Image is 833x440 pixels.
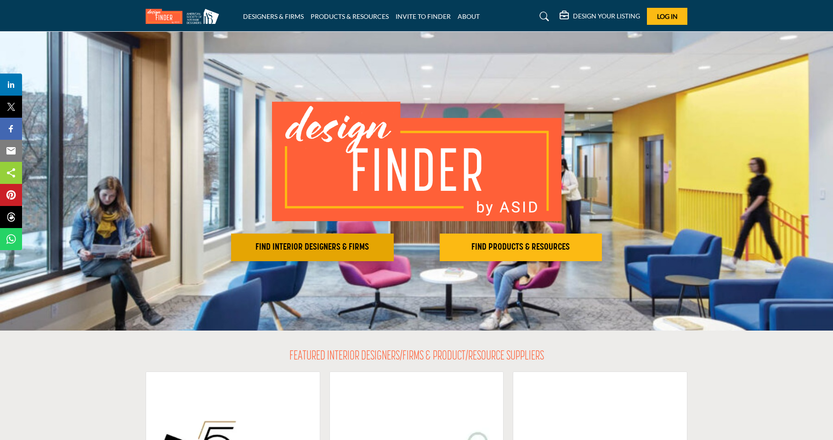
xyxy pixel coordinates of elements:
[458,12,480,20] a: ABOUT
[440,234,602,261] button: FIND PRODUCTS & RESOURCES
[657,12,678,20] span: Log In
[311,12,389,20] a: PRODUCTS & RESOURCES
[231,234,394,261] button: FIND INTERIOR DESIGNERS & FIRMS
[647,8,687,25] button: Log In
[289,349,544,365] h2: FEATURED INTERIOR DESIGNERS/FIRMS & PRODUCT/RESOURCE SUPPLIERS
[396,12,451,20] a: INVITE TO FINDER
[243,12,304,20] a: DESIGNERS & FIRMS
[146,9,224,24] img: Site Logo
[442,242,600,253] h2: FIND PRODUCTS & RESOURCES
[531,9,555,24] a: Search
[560,11,640,22] div: DESIGN YOUR LISTING
[234,242,391,253] h2: FIND INTERIOR DESIGNERS & FIRMS
[573,12,640,20] h5: DESIGN YOUR LISTING
[272,102,561,221] img: image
